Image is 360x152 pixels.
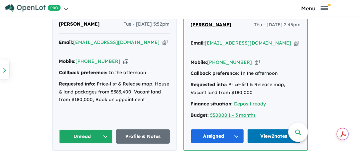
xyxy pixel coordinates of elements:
span: Tue - [DATE] 5:52pm [124,20,170,28]
span: Thu - [DATE] 2:45pm [254,21,301,29]
div: In the afternoon [59,69,170,77]
div: | [191,111,301,119]
a: 1 - 3 months [229,112,256,118]
strong: Email: [191,40,205,46]
button: Copy [255,59,260,66]
span: [PERSON_NAME] [191,22,232,28]
button: Unread [59,129,113,144]
button: Copy [294,40,299,47]
strong: Callback preference: [59,70,108,76]
a: Profile & Notes [116,129,170,144]
strong: Budget: [191,112,209,118]
button: Assigned [191,129,244,143]
strong: Requested info: [59,81,96,87]
button: Copy [163,39,168,46]
strong: Callback preference: [191,70,239,76]
strong: Requested info: [191,81,227,87]
strong: Mobile: [191,59,207,65]
button: Copy [123,58,128,65]
div: Price-list & Release map, House & land packages from $383,400, Vacant land from $180,000, Book an... [59,80,170,104]
a: View2notes [247,129,301,143]
div: Price-list & Release map, Vacant land from $180,000 [191,81,301,97]
div: In the afternoon [191,70,301,77]
a: [EMAIL_ADDRESS][DOMAIN_NAME] [73,39,160,45]
a: [PERSON_NAME] [59,20,100,28]
strong: Finance situation: [191,101,233,107]
button: Toggle navigation [271,5,358,11]
a: [PHONE_NUMBER] [76,58,121,64]
img: Openlot PRO Logo White [5,4,61,12]
span: [PERSON_NAME] [59,21,100,27]
a: [PHONE_NUMBER] [207,59,252,65]
a: 550000 [210,112,228,118]
strong: Email: [59,39,73,45]
strong: Mobile: [59,58,76,64]
a: [PERSON_NAME] [191,21,232,29]
a: [EMAIL_ADDRESS][DOMAIN_NAME] [205,40,292,46]
a: Deposit ready [234,101,266,107]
